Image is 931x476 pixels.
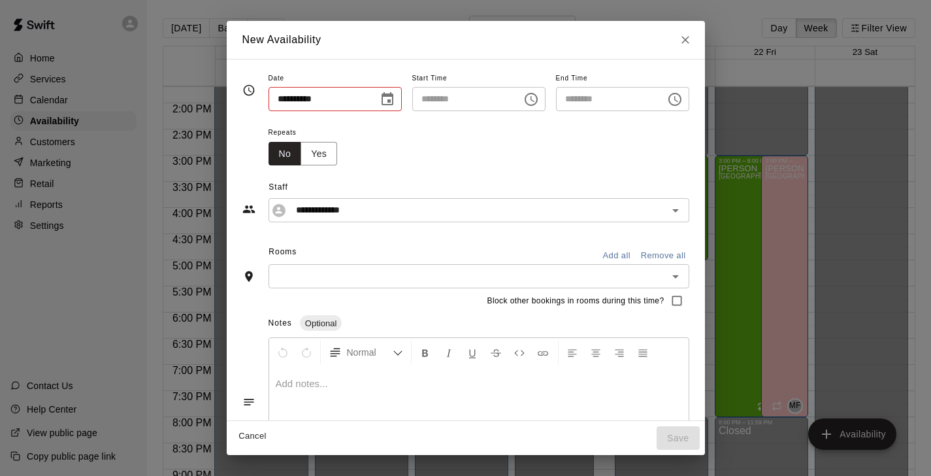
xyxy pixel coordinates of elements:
[242,396,255,409] svg: Notes
[518,86,544,112] button: Choose time, selected time is 3:00 PM
[608,341,630,364] button: Right Align
[269,318,292,328] span: Notes
[242,31,321,48] h6: New Availability
[596,246,638,266] button: Add all
[232,426,274,447] button: Cancel
[532,341,554,364] button: Insert Link
[632,341,654,364] button: Justify Align
[674,28,697,52] button: Close
[272,341,294,364] button: Undo
[323,341,408,364] button: Formatting Options
[300,318,342,328] span: Optional
[269,177,689,198] span: Staff
[269,142,302,166] button: No
[301,142,337,166] button: Yes
[412,70,546,88] span: Start Time
[269,124,348,142] span: Repeats
[414,341,436,364] button: Format Bold
[242,203,255,216] svg: Staff
[662,86,688,112] button: Choose time, selected time is 8:00 PM
[242,270,255,283] svg: Rooms
[295,341,318,364] button: Redo
[638,246,689,266] button: Remove all
[269,142,338,166] div: outlined button group
[242,84,255,97] svg: Timing
[666,201,685,220] button: Open
[508,341,531,364] button: Insert Code
[666,267,685,286] button: Open
[556,70,689,88] span: End Time
[487,295,664,308] span: Block other bookings in rooms during this time?
[269,70,402,88] span: Date
[485,341,507,364] button: Format Strikethrough
[347,346,393,359] span: Normal
[374,86,400,112] button: Choose date, selected date is Aug 18, 2025
[438,341,460,364] button: Format Italics
[461,341,483,364] button: Format Underline
[585,341,607,364] button: Center Align
[561,341,583,364] button: Left Align
[269,247,297,256] span: Rooms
